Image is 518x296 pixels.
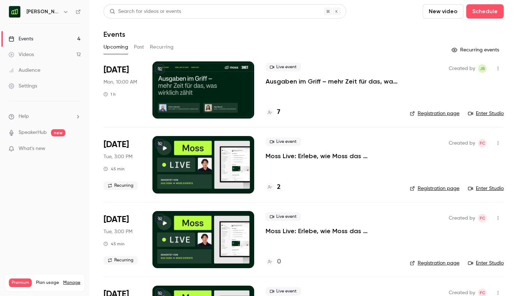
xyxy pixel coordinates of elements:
a: Ausgaben im Griff – mehr Zeit für das, was wirklich zählt [266,77,398,86]
div: Nov 4 Tue, 3:00 PM (Europe/Berlin) [104,211,141,268]
button: Schedule [466,4,504,19]
button: Recurring events [448,44,504,56]
span: Tue, 3:00 PM [104,153,132,160]
span: Felicity Cator [478,139,487,147]
a: Enter Studio [468,110,504,117]
span: Tue, 3:00 PM [104,228,132,235]
h4: 2 [277,182,281,192]
div: 45 min [104,241,125,247]
span: Recurring [104,256,138,265]
a: 7 [266,107,280,117]
div: Sep 22 Mon, 10:00 AM (Europe/Berlin) [104,61,141,119]
span: new [51,129,65,136]
div: Events [9,35,33,42]
a: Moss Live: Erlebe, wie Moss das Ausgabenmanagement automatisiert [266,227,398,235]
h4: 0 [277,257,281,267]
div: 1 h [104,91,116,97]
h4: 7 [277,107,280,117]
div: Audience [9,67,40,74]
span: Mon, 10:00 AM [104,79,137,86]
span: Recurring [104,181,138,190]
a: Registration page [410,185,459,192]
img: Moss (DE) [9,6,20,17]
div: Videos [9,51,34,58]
span: Live event [266,287,301,296]
span: JB [480,64,485,73]
span: [DATE] [104,64,129,76]
div: Search for videos or events [110,8,181,15]
button: Upcoming [104,41,128,53]
a: Enter Studio [468,185,504,192]
span: [DATE] [104,139,129,150]
a: 2 [266,182,281,192]
span: Live event [266,137,301,146]
span: Created by [449,139,475,147]
div: 45 min [104,166,125,172]
div: Settings [9,82,37,90]
a: 0 [266,257,281,267]
span: [DATE] [104,214,129,225]
a: Enter Studio [468,260,504,267]
span: Created by [449,64,475,73]
span: FC [480,214,485,222]
a: Registration page [410,110,459,117]
span: Help [19,113,29,120]
button: Past [134,41,144,53]
button: Recurring [150,41,174,53]
span: Plan usage [36,280,59,286]
a: Manage [63,280,80,286]
span: What's new [19,145,45,152]
li: help-dropdown-opener [9,113,81,120]
h1: Events [104,30,125,39]
span: Created by [449,214,475,222]
span: Premium [9,279,32,287]
span: Live event [266,63,301,71]
span: Live event [266,212,301,221]
a: Registration page [410,260,459,267]
a: SpeakerHub [19,129,47,136]
span: FC [480,139,485,147]
button: New video [423,4,463,19]
h6: [PERSON_NAME] ([GEOGRAPHIC_DATA]) [26,8,60,15]
span: Jara Bockx [478,64,487,73]
a: Moss Live: Erlebe, wie Moss das Ausgabenmanagement automatisiert [266,152,398,160]
iframe: Noticeable Trigger [72,146,81,152]
span: Felicity Cator [478,214,487,222]
div: Oct 7 Tue, 3:00 PM (Europe/Berlin) [104,136,141,193]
